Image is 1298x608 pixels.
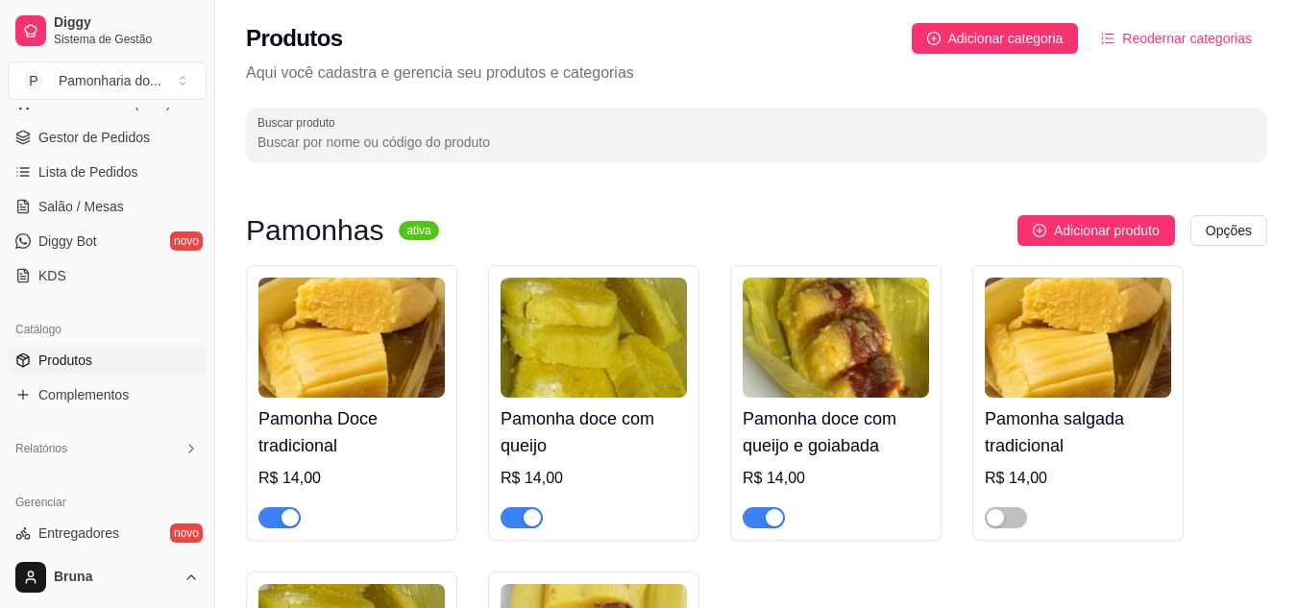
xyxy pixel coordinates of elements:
[1017,215,1175,246] button: Adicionar produto
[8,260,207,291] a: KDS
[1086,23,1267,54] button: Reodernar categorias
[912,23,1079,54] button: Adicionar categoria
[948,28,1064,49] span: Adicionar categoria
[54,14,199,32] span: Diggy
[1206,220,1252,241] span: Opções
[258,278,445,398] img: product-image
[985,405,1171,459] h4: Pamonha salgada tradicional
[257,114,342,131] label: Buscar produto
[38,351,92,370] span: Produtos
[8,226,207,256] a: Diggy Botnovo
[501,405,687,459] h4: Pamonha doce com queijo
[743,278,929,398] img: product-image
[927,32,941,45] span: plus-circle
[38,128,150,147] span: Gestor de Pedidos
[38,162,138,182] span: Lista de Pedidos
[1033,224,1046,237] span: plus-circle
[38,231,97,251] span: Diggy Bot
[8,314,207,345] div: Catálogo
[258,405,445,459] h4: Pamonha Doce tradicional
[15,441,67,456] span: Relatórios
[38,385,129,404] span: Complementos
[8,61,207,100] button: Select a team
[501,467,687,490] div: R$ 14,00
[59,71,161,90] div: Pamonharia do ...
[38,523,119,543] span: Entregadores
[8,554,207,600] button: Bruna
[1054,220,1160,241] span: Adicionar produto
[38,197,124,216] span: Salão / Mesas
[8,518,207,548] a: Entregadoresnovo
[8,8,207,54] a: DiggySistema de Gestão
[8,122,207,153] a: Gestor de Pedidos
[38,266,66,285] span: KDS
[985,278,1171,398] img: product-image
[1101,32,1114,45] span: ordered-list
[24,71,43,90] span: P
[1190,215,1267,246] button: Opções
[257,133,1256,152] input: Buscar produto
[743,467,929,490] div: R$ 14,00
[501,278,687,398] img: product-image
[8,345,207,376] a: Produtos
[54,569,176,586] span: Bruna
[54,32,199,47] span: Sistema de Gestão
[8,487,207,518] div: Gerenciar
[258,467,445,490] div: R$ 14,00
[399,221,438,240] sup: ativa
[8,157,207,187] a: Lista de Pedidos
[985,467,1171,490] div: R$ 14,00
[1122,28,1252,49] span: Reodernar categorias
[8,191,207,222] a: Salão / Mesas
[246,219,383,242] h3: Pamonhas
[743,405,929,459] h4: Pamonha doce com queijo e goiabada
[246,61,1267,85] p: Aqui você cadastra e gerencia seu produtos e categorias
[246,23,343,54] h2: Produtos
[8,379,207,410] a: Complementos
